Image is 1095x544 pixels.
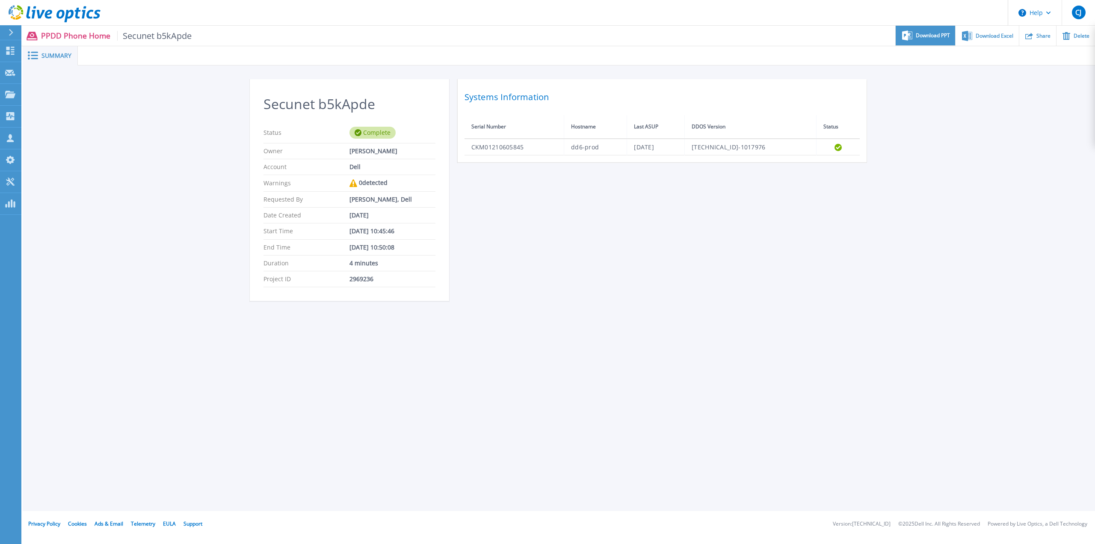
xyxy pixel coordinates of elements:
[685,139,817,155] td: [TECHNICAL_ID]-1017976
[263,179,349,187] p: Warnings
[988,521,1087,527] li: Powered by Live Optics, a Dell Technology
[916,33,950,38] span: Download PPT
[349,260,435,267] div: 4 minutes
[465,115,564,139] th: Serial Number
[976,33,1013,39] span: Download Excel
[1074,33,1089,39] span: Delete
[349,244,435,251] div: [DATE] 10:50:08
[349,127,396,139] div: Complete
[349,196,435,203] div: [PERSON_NAME], Dell
[183,520,202,527] a: Support
[263,228,349,235] p: Start Time
[263,244,349,251] p: End Time
[131,520,155,527] a: Telemetry
[898,521,980,527] li: © 2025 Dell Inc. All Rights Reserved
[263,276,349,282] p: Project ID
[263,212,349,219] p: Date Created
[627,139,685,155] td: [DATE]
[349,212,435,219] div: [DATE]
[349,163,435,170] div: Dell
[263,148,349,155] p: Owner
[465,89,860,105] h2: Systems Information
[263,163,349,170] p: Account
[41,53,71,59] span: Summary
[1036,33,1051,39] span: Share
[564,139,627,155] td: dd6-prod
[816,115,859,139] th: Status
[41,31,192,41] p: PPDD Phone Home
[263,196,349,203] p: Requested By
[95,520,123,527] a: Ads & Email
[68,520,87,527] a: Cookies
[349,179,435,187] div: 0 detected
[564,115,627,139] th: Hostname
[465,139,564,155] td: CKM01210605845
[163,520,176,527] a: EULA
[349,148,435,155] div: [PERSON_NAME]
[263,96,435,112] h2: Secunet b5kApde
[349,276,435,282] div: 2969236
[627,115,685,139] th: Last ASUP
[263,127,349,139] p: Status
[1075,9,1081,16] span: CJ
[349,228,435,235] div: [DATE] 10:45:46
[685,115,817,139] th: DDOS Version
[117,31,192,41] span: Secunet b5kApde
[833,521,891,527] li: Version: [TECHNICAL_ID]
[263,260,349,267] p: Duration
[28,520,60,527] a: Privacy Policy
